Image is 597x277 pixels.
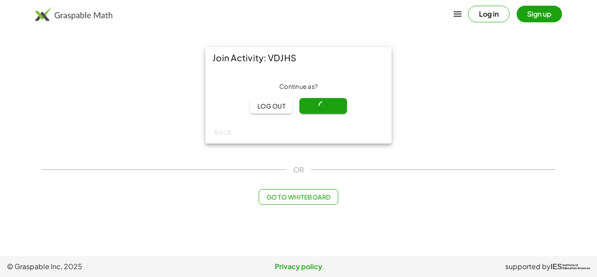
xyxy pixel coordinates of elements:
[7,261,201,272] span: © Graspable Inc, 2025
[259,189,338,205] button: Go to Whiteboard
[468,6,510,22] button: Log in
[250,98,292,114] button: Log out
[551,263,562,271] span: IES
[266,193,330,201] span: Go to Whiteboard
[517,6,562,22] button: Sign up
[205,47,392,68] div: Join Activity: VDJHS
[562,264,590,270] span: Institute of Education Sciences
[551,261,590,272] a: IESInstitute ofEducation Sciences
[212,82,385,91] div: Continue as ?
[201,261,396,272] a: Privacy policy
[293,165,304,175] span: OR
[257,102,285,110] span: Log out
[505,261,551,272] span: supported by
